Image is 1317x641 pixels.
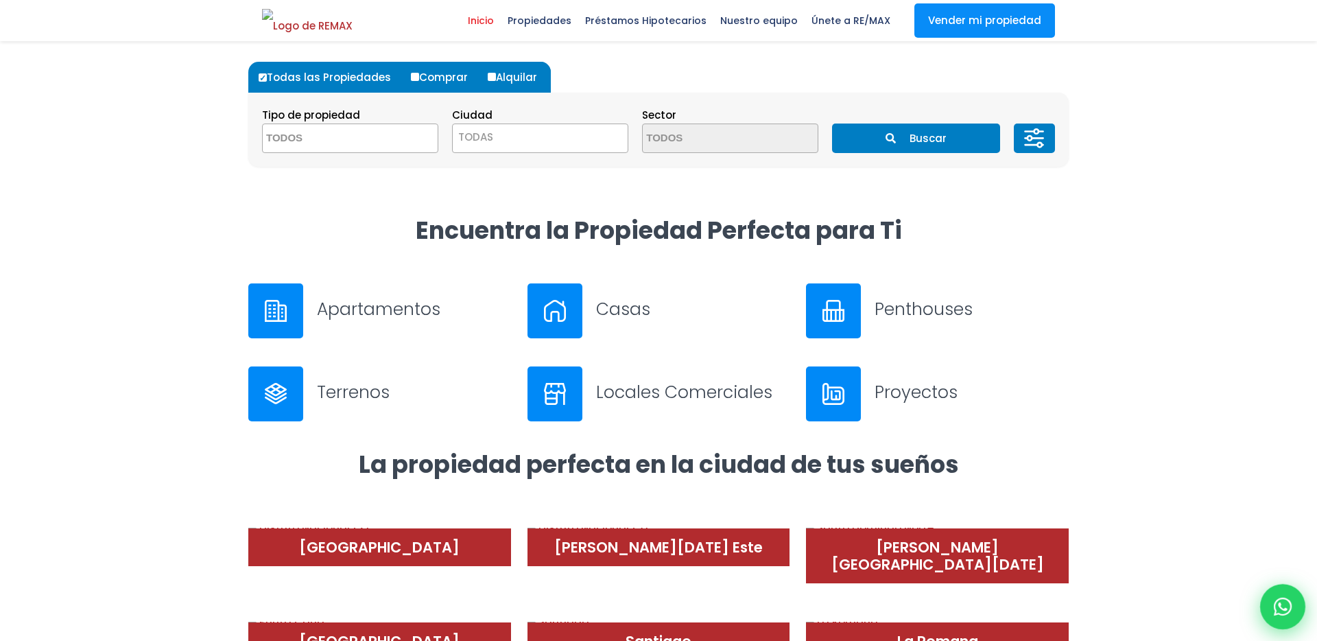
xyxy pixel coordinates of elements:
a: Santo Domingo Norte[PERSON_NAME][GEOGRAPHIC_DATA][DATE] [806,517,1069,583]
a: Locales Comerciales [527,366,790,421]
span: Sector [642,108,676,122]
span: TODAS [453,128,628,147]
span: Nuestro equipo [713,10,805,31]
span: TODAS [458,130,493,144]
strong: Encuentra la Propiedad Perfecta para Ti [416,213,902,247]
h4: [PERSON_NAME][DATE] Este [541,539,776,556]
a: Proyectos [806,366,1069,421]
label: Alquilar [484,62,551,93]
h3: Casas [596,297,790,321]
button: Buscar [832,124,999,153]
a: Vender mi propiedad [914,3,1055,38]
label: Todas las Propiedades [255,62,405,93]
a: Casas [527,283,790,338]
input: Comprar [411,73,419,81]
img: Santiago [527,622,589,633]
a: Distrito Nacional (2)[GEOGRAPHIC_DATA] [248,517,511,566]
input: Alquilar [488,73,496,81]
img: Distrito Nacional (2) [248,528,370,539]
label: Comprar [407,62,482,93]
input: Todas las Propiedades [259,73,267,82]
a: Terrenos [248,366,511,421]
img: Punta Cana [248,622,324,633]
span: Ciudad [452,108,493,122]
strong: La propiedad perfecta en la ciudad de tus sueños [359,447,959,481]
h3: Apartamentos [317,297,511,321]
h3: Proyectos [875,380,1069,404]
span: Inicio [461,10,501,31]
textarea: Search [263,124,396,154]
img: Distrito Nacional (3) [527,528,649,539]
span: Préstamos Hipotecarios [578,10,713,31]
h4: [GEOGRAPHIC_DATA] [262,539,497,556]
img: La Romana [806,622,878,633]
textarea: Search [643,124,776,154]
a: Distrito Nacional (3)[PERSON_NAME][DATE] Este [527,517,790,566]
h3: Locales Comerciales [596,380,790,404]
a: Penthouses [806,283,1069,338]
span: Propiedades [501,10,578,31]
h3: Terrenos [317,380,511,404]
span: TODAS [452,124,628,153]
h4: [PERSON_NAME][GEOGRAPHIC_DATA][DATE] [820,539,1055,573]
img: Santo Domingo Norte [806,528,934,539]
a: Apartamentos [248,283,511,338]
h3: Penthouses [875,297,1069,321]
span: Tipo de propiedad [262,108,360,122]
span: Únete a RE/MAX [805,10,897,31]
img: Logo de REMAX [262,9,353,33]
